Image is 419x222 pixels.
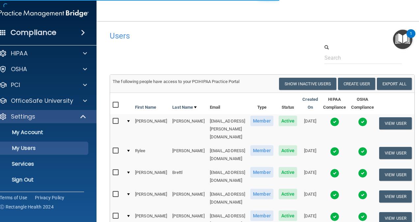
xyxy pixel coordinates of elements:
[358,117,367,126] img: tick.e7d51cea.svg
[349,93,377,114] th: OSHA Compliance
[330,147,339,156] img: tick.e7d51cea.svg
[250,145,273,156] span: Member
[172,103,197,111] a: Last Name
[410,34,412,42] div: 1
[330,169,339,178] img: tick.e7d51cea.svg
[207,187,248,209] td: [EMAIL_ADDRESS][DOMAIN_NAME]
[279,116,297,126] span: Active
[132,144,170,166] td: Rylee
[279,167,297,178] span: Active
[250,210,273,221] span: Member
[279,189,297,199] span: Active
[11,113,35,121] p: Settings
[110,32,284,40] h4: Users
[248,93,276,114] th: Type
[207,93,248,114] th: Email
[170,114,207,144] td: [PERSON_NAME]
[330,212,339,221] img: tick.e7d51cea.svg
[276,93,300,114] th: Status
[250,116,273,126] span: Member
[379,117,412,129] button: View User
[35,194,65,201] a: Privacy Policy
[300,114,321,144] td: [DATE]
[11,97,73,105] p: OfficeSafe University
[379,190,412,203] button: View User
[207,114,248,144] td: [EMAIL_ADDRESS][PERSON_NAME][DOMAIN_NAME]
[11,81,20,89] p: PCI
[358,169,367,178] img: tick.e7d51cea.svg
[170,187,207,209] td: [PERSON_NAME]
[135,103,156,111] a: First Name
[279,145,297,156] span: Active
[377,78,412,90] a: Export All
[330,117,339,126] img: tick.e7d51cea.svg
[324,52,402,64] input: Search
[358,147,367,156] img: tick.e7d51cea.svg
[207,166,248,187] td: [EMAIL_ADDRESS][DOMAIN_NAME]
[170,144,207,166] td: [PERSON_NAME]
[132,187,170,209] td: [PERSON_NAME]
[207,144,248,166] td: [EMAIL_ADDRESS][DOMAIN_NAME]
[170,166,207,187] td: Brettl
[11,65,27,73] p: OSHA
[250,167,273,178] span: Member
[379,147,412,159] button: View User
[300,144,321,166] td: [DATE]
[132,114,170,144] td: [PERSON_NAME]
[379,169,412,181] button: View User
[11,49,28,57] p: HIPAA
[250,189,273,199] span: Member
[300,166,321,187] td: [DATE]
[358,212,367,221] img: tick.e7d51cea.svg
[393,30,412,49] button: Open Resource Center, 1 new notification
[132,166,170,187] td: [PERSON_NAME]
[330,190,339,200] img: tick.e7d51cea.svg
[338,78,375,90] button: Create User
[321,93,349,114] th: HIPAA Compliance
[11,28,56,37] h4: Compliance
[279,210,297,221] span: Active
[302,96,318,111] a: Created On
[279,78,336,90] button: Show Inactive Users
[300,187,321,209] td: [DATE]
[358,190,367,200] img: tick.e7d51cea.svg
[113,79,240,84] span: The following people have access to your PCIHIPAA Practice Portal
